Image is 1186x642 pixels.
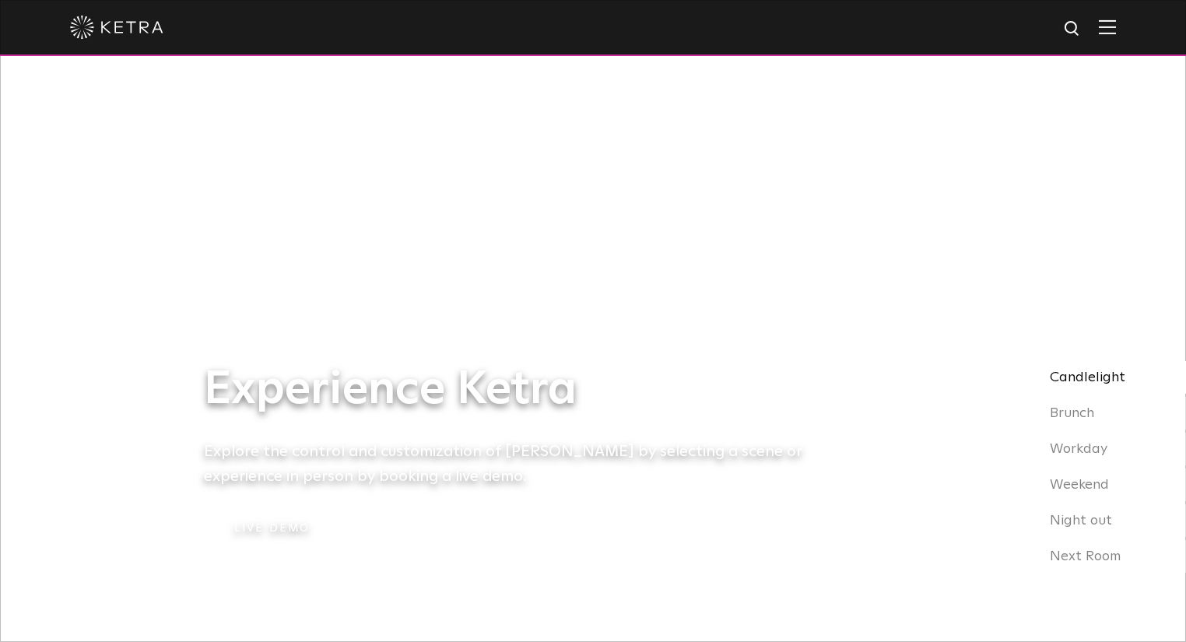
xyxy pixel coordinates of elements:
img: Hamburger%20Nav.svg [1099,19,1116,34]
div: Next Room [1030,540,1186,573]
h5: Explore the control and customization of [PERSON_NAME] by selecting a scene or experience in pers... [204,439,826,489]
span: Night out [1050,514,1112,528]
span: Weekend [1050,478,1109,492]
span: Candlelight [1050,370,1125,384]
img: ketra-logo-2019-white [70,16,163,39]
img: search icon [1063,19,1082,39]
span: Brunch [1050,406,1094,420]
h1: Experience Ketra [204,364,826,416]
a: Live Demo [204,512,340,546]
span: Workday [1050,442,1107,456]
